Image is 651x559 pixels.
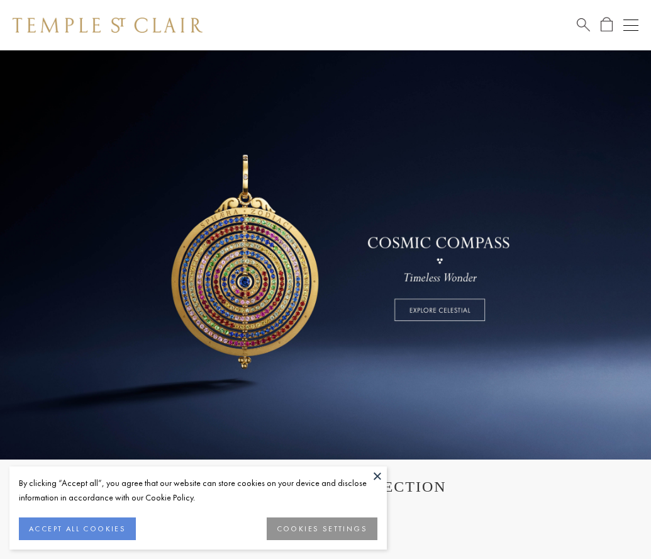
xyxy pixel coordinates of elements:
a: Search [577,17,590,33]
button: ACCEPT ALL COOKIES [19,517,136,540]
div: By clicking “Accept all”, you agree that our website can store cookies on your device and disclos... [19,476,377,505]
a: Open Shopping Bag [601,17,613,33]
button: Open navigation [623,18,638,33]
img: Temple St. Clair [13,18,203,33]
button: COOKIES SETTINGS [267,517,377,540]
